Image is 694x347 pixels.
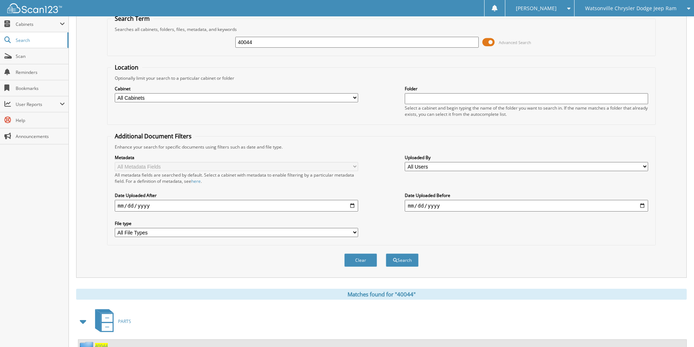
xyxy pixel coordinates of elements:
[115,86,358,92] label: Cabinet
[115,220,358,226] label: File type
[405,86,648,92] label: Folder
[658,312,694,347] iframe: Chat Widget
[405,192,648,198] label: Date Uploaded Before
[499,40,531,45] span: Advanced Search
[111,26,652,32] div: Searches all cabinets, folders, files, metadata, and keywords
[115,192,358,198] label: Date Uploaded After
[16,21,60,27] span: Cabinets
[16,133,65,139] span: Announcements
[405,200,648,212] input: end
[405,105,648,117] div: Select a cabinet and begin typing the name of the folder you want to search in. If the name match...
[16,37,64,43] span: Search
[115,154,358,161] label: Metadata
[405,154,648,161] label: Uploaded By
[115,200,358,212] input: start
[111,144,652,150] div: Enhance your search for specific documents using filters such as date and file type.
[115,172,358,184] div: All metadata fields are searched by default. Select a cabinet with metadata to enable filtering b...
[76,289,687,300] div: Matches found for "40044"
[386,253,419,267] button: Search
[16,101,60,107] span: User Reports
[111,75,652,81] div: Optionally limit your search to a particular cabinet or folder
[344,253,377,267] button: Clear
[118,318,131,324] span: PARTS
[91,307,131,336] a: PARTS
[7,3,62,13] img: scan123-logo-white.svg
[111,15,153,23] legend: Search Term
[516,6,557,11] span: [PERSON_NAME]
[16,117,65,123] span: Help
[111,63,142,71] legend: Location
[16,85,65,91] span: Bookmarks
[16,53,65,59] span: Scan
[191,178,201,184] a: here
[585,6,677,11] span: Watsonville Chrysler Dodge Jeep Ram
[16,69,65,75] span: Reminders
[111,132,195,140] legend: Additional Document Filters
